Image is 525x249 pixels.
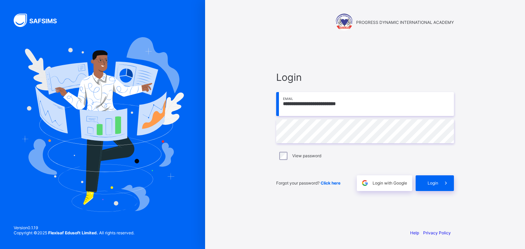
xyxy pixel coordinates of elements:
[321,180,340,186] a: Click here
[361,179,369,187] img: google.396cfc9801f0270233282035f929180a.svg
[14,225,134,230] span: Version 0.1.19
[410,230,419,235] a: Help
[276,71,454,83] span: Login
[373,180,407,186] span: Login with Google
[276,180,340,186] span: Forgot your password?
[356,20,454,25] span: PROGRESS DYNAMIC INTERNATIONAL ACADEMY
[428,180,438,186] span: Login
[292,153,321,158] label: View password
[14,230,134,235] span: Copyright © 2025 All rights reserved.
[21,37,184,212] img: Hero Image
[423,230,451,235] a: Privacy Policy
[14,14,65,27] img: SAFSIMS Logo
[48,230,98,235] strong: Flexisaf Edusoft Limited.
